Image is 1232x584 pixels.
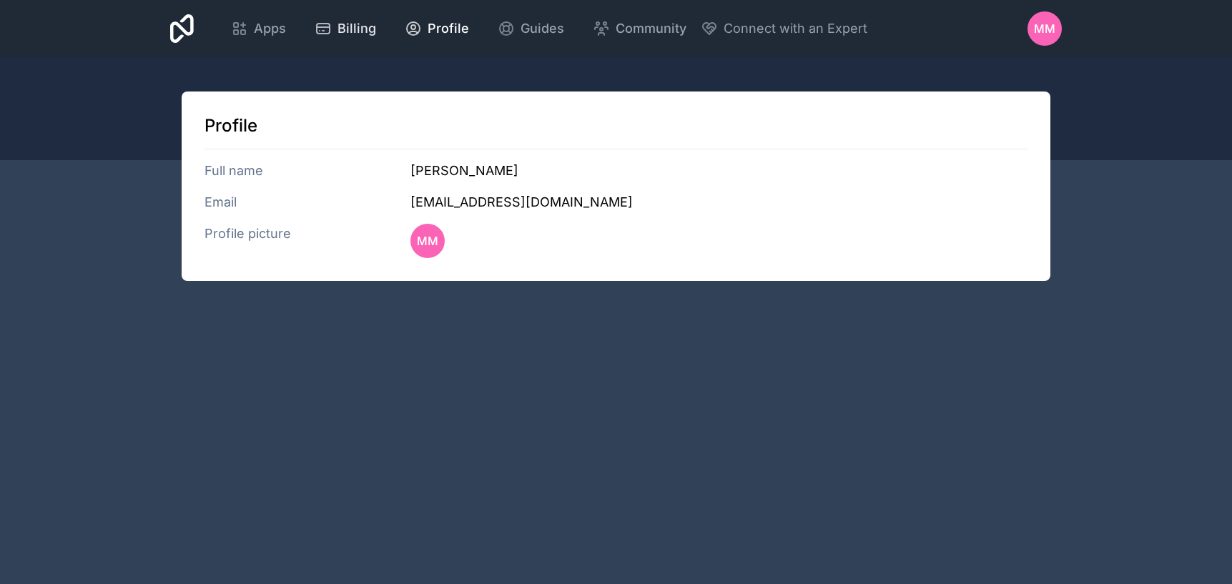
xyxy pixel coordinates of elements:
span: Billing [337,19,376,39]
button: Connect with an Expert [701,19,867,39]
h3: Profile picture [204,224,410,258]
h1: Profile [204,114,1028,137]
span: Connect with an Expert [724,19,867,39]
a: Community [581,13,698,44]
span: Apps [254,19,286,39]
a: Profile [393,13,481,44]
span: MM [417,232,438,249]
span: Community [616,19,686,39]
h3: Email [204,192,410,212]
span: MM [1034,20,1055,37]
span: Profile [428,19,469,39]
h3: [EMAIL_ADDRESS][DOMAIN_NAME] [410,192,1028,212]
span: Guides [521,19,564,39]
h3: Full name [204,161,410,181]
a: Guides [486,13,576,44]
h3: [PERSON_NAME] [410,161,1028,181]
a: Billing [303,13,388,44]
a: Apps [220,13,297,44]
